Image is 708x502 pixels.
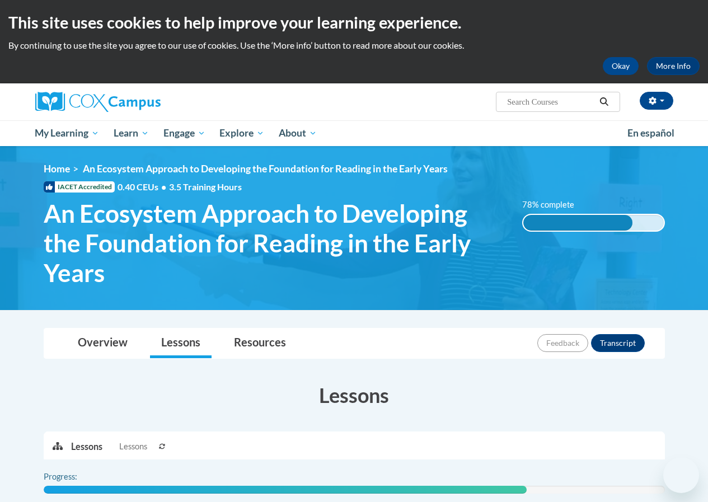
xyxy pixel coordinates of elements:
span: 0.40 CEUs [118,181,169,193]
span: An Ecosystem Approach to Developing the Foundation for Reading in the Early Years [44,199,505,287]
a: Home [44,163,70,175]
button: Okay [603,57,639,75]
img: Cox Campus [35,92,161,112]
a: Cox Campus [35,92,237,112]
span: Explore [219,126,264,140]
p: Lessons [71,440,102,453]
label: 78% complete [522,199,587,211]
iframe: Button to launch messaging window [663,457,699,493]
div: 78% complete [523,215,633,231]
a: Overview [67,329,139,358]
span: My Learning [35,126,99,140]
button: Feedback [537,334,588,352]
span: IACET Accredited [44,181,115,193]
a: Engage [156,120,213,146]
button: Transcript [591,334,645,352]
span: Lessons [119,440,147,453]
span: Engage [163,126,205,140]
h2: This site uses cookies to help improve your learning experience. [8,11,700,34]
a: Explore [212,120,271,146]
a: En español [620,121,682,145]
span: An Ecosystem Approach to Developing the Foundation for Reading in the Early Years [83,163,448,175]
a: Resources [223,329,297,358]
button: Account Settings [640,92,673,110]
span: About [279,126,317,140]
a: More Info [647,57,700,75]
span: 3.5 Training Hours [169,181,242,192]
input: Search Courses [506,95,596,109]
a: Lessons [150,329,212,358]
button: Search [596,95,612,109]
h3: Lessons [44,381,665,409]
a: About [271,120,324,146]
p: By continuing to use the site you agree to our use of cookies. Use the ‘More info’ button to read... [8,39,700,51]
label: Progress: [44,471,108,483]
a: My Learning [28,120,107,146]
span: Learn [114,126,149,140]
span: • [161,181,166,192]
span: En español [627,127,674,139]
div: Main menu [27,120,682,146]
a: Learn [106,120,156,146]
